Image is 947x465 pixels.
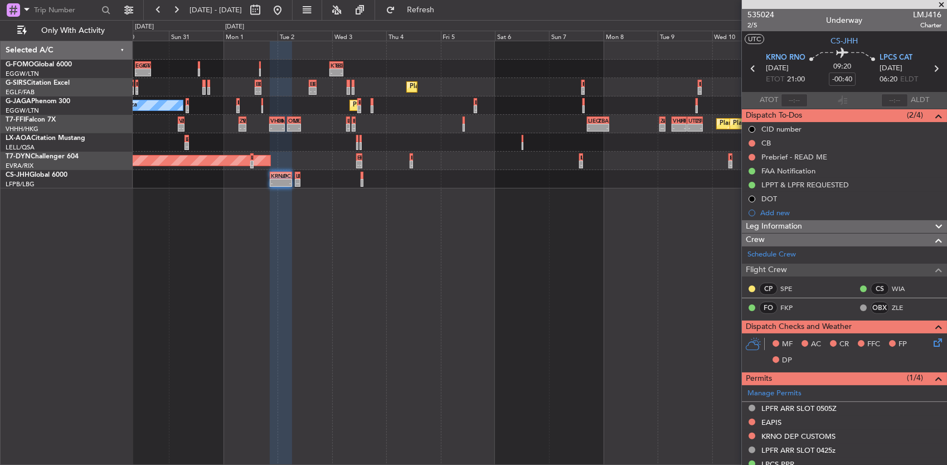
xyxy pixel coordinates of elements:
[911,95,929,106] span: ALDT
[6,61,34,68] span: G-FOMO
[313,80,315,87] div: EGLF
[892,303,917,313] a: ZLE
[331,69,337,76] div: -
[880,74,897,85] span: 06:20
[186,135,187,142] div: LFBD
[766,52,805,64] span: KRNO RNO
[34,2,98,18] input: Trip Number
[179,117,181,124] div: VHHH
[730,161,730,168] div: -
[747,388,802,399] a: Manage Permits
[761,180,849,190] div: LPPT & LPFR REQUESTED
[679,124,686,131] div: -
[277,117,284,124] div: OMDW
[733,115,825,132] div: Planned Maint Geneva (Cointrin)
[187,135,188,142] div: EGHI
[892,284,917,294] a: WIA
[780,284,805,294] a: SPE
[695,124,702,131] div: -
[6,135,31,142] span: LX-AOA
[410,79,585,95] div: Planned Maint [GEOGRAPHIC_DATA] ([GEOGRAPHIC_DATA])
[6,125,38,133] a: VHHH/HKG
[746,321,852,333] span: Dispatch Checks and Weather
[880,63,902,74] span: [DATE]
[296,180,298,186] div: -
[281,172,291,179] div: LPCS
[581,161,582,168] div: -
[331,62,337,69] div: KTEB
[745,34,764,44] button: UTC
[186,143,187,149] div: -
[358,99,359,105] div: EGGW
[781,94,808,107] input: --:--
[6,98,70,105] a: G-JAGAPhenom 300
[761,418,781,427] div: EAPIS
[588,124,598,131] div: -
[913,21,941,30] span: Charter
[787,74,805,85] span: 21:00
[6,117,56,123] a: T7-FFIFalcon 7X
[357,154,359,161] div: EGSS
[900,74,918,85] span: ELDT
[411,161,412,168] div: -
[332,31,386,41] div: Wed 3
[780,303,805,313] a: FKP
[782,355,792,366] span: DP
[271,172,281,179] div: KRNO
[679,117,686,124] div: UTTT
[6,143,35,152] a: LELL/QSA
[181,117,183,124] div: ZBAA
[360,106,360,113] div: -
[256,80,258,87] div: EGLF
[136,62,143,69] div: EGGW
[598,117,608,124] div: ZBAA
[6,61,72,68] a: G-FOMOGlobal 6000
[871,283,889,295] div: CS
[760,208,941,217] div: Add new
[12,22,121,40] button: Only With Activity
[6,106,39,115] a: EGGW/LTN
[136,69,143,76] div: -
[310,80,313,87] div: EFHK
[871,302,889,314] div: OBX
[270,124,277,131] div: -
[251,161,252,168] div: -
[29,27,118,35] span: Only With Activity
[759,283,778,295] div: CP
[277,124,284,131] div: -
[746,220,802,233] span: Leg Information
[913,9,941,21] span: LMJ416
[353,97,528,114] div: Planned Maint [GEOGRAPHIC_DATA] ([GEOGRAPHIC_DATA])
[747,249,796,260] a: Schedule Crew
[730,154,730,161] div: LUKK
[661,124,662,131] div: -
[6,172,67,178] a: CS-JHHGlobal 6000
[288,117,294,124] div: OMDW
[298,172,299,179] div: EGGW
[358,106,359,113] div: -
[296,172,298,179] div: LPCS
[673,117,679,124] div: VHHH
[663,124,664,131] div: -
[831,35,858,47] span: CS-JHH
[746,234,765,246] span: Crew
[782,339,793,350] span: MF
[580,154,581,161] div: LIPZ
[495,31,549,41] div: Sat 6
[336,62,342,69] div: EGGW
[746,372,772,385] span: Permits
[313,88,315,94] div: -
[381,1,448,19] button: Refresh
[588,117,598,124] div: LIEO
[6,80,27,86] span: G-SIRS
[720,115,849,132] div: Planned Maint Tianjin ([GEOGRAPHIC_DATA])
[761,124,802,134] div: CID number
[360,161,361,168] div: -
[673,124,679,131] div: -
